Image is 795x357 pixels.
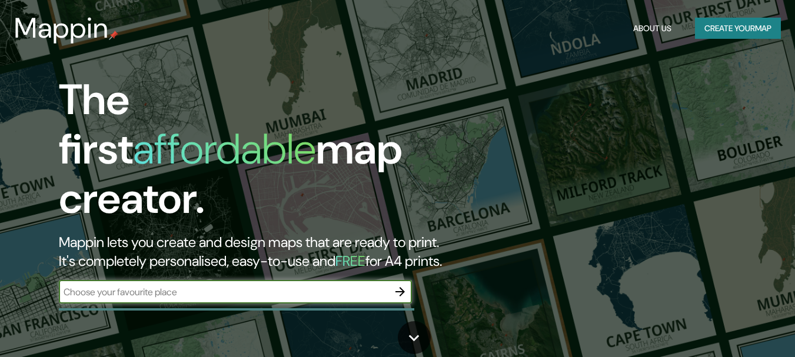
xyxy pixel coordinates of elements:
button: About Us [628,18,676,39]
h1: The first map creator. [59,75,457,233]
img: mappin-pin [109,31,118,40]
button: Create yourmap [695,18,781,39]
h1: affordable [133,122,316,176]
h2: Mappin lets you create and design maps that are ready to print. It's completely personalised, eas... [59,233,457,271]
input: Choose your favourite place [59,285,388,299]
h5: FREE [335,252,365,270]
h3: Mappin [14,12,109,45]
